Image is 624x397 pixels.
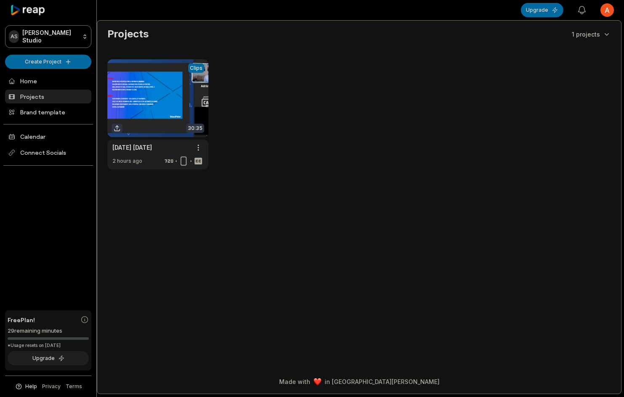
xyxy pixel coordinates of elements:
button: Upgrade [8,351,89,365]
div: AS [9,30,19,43]
a: Projects [5,90,91,103]
div: 29 remaining minutes [8,327,89,335]
a: [DATE] [DATE] [112,143,152,152]
a: Brand template [5,105,91,119]
span: Help [25,383,37,390]
a: Privacy [42,383,61,390]
p: [PERSON_NAME] Studio [22,29,79,44]
h2: Projects [107,27,149,41]
a: Terms [66,383,82,390]
a: Home [5,74,91,88]
button: Upgrade [521,3,563,17]
span: Connect Socials [5,145,91,160]
span: Free Plan! [8,315,35,324]
a: Calendar [5,130,91,143]
div: Made with in [GEOGRAPHIC_DATA][PERSON_NAME] [105,377,613,386]
button: Create Project [5,55,91,69]
button: Help [15,383,37,390]
div: *Usage resets on [DATE] [8,342,89,349]
img: heart emoji [314,378,321,386]
button: 1 projects [572,30,611,39]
